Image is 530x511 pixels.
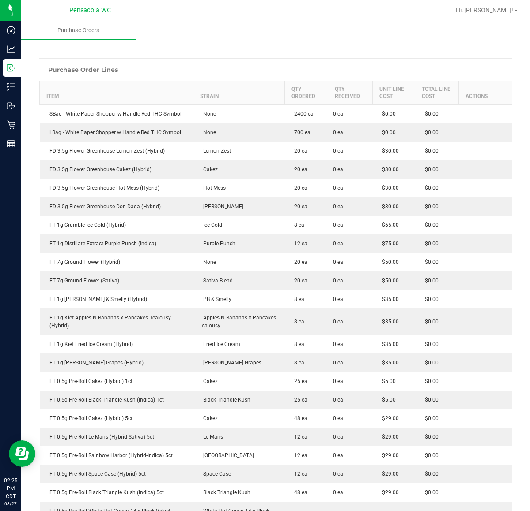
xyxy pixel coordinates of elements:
span: None [199,129,216,135]
div: FT 1g Distillate Extract Purple Punch (Indica) [45,240,188,248]
th: Qty Ordered [284,81,328,105]
p: 02:25 PM CDT [4,477,17,500]
div: FD 3.5g Flower Greenhouse Hot Mess (Hybrid) [45,184,188,192]
span: 0 ea [333,165,343,173]
span: [GEOGRAPHIC_DATA] [199,452,254,458]
span: 0 ea [333,340,343,348]
a: Purchase Orders [21,21,136,40]
th: Qty Received [328,81,372,105]
div: FD 3.5g Flower Greenhouse Cakez (Hybrid) [45,165,188,173]
inline-svg: Inventory [7,83,15,91]
span: $29.00 [378,415,399,421]
span: $0.00 [378,111,396,117]
span: 20 ea [290,148,307,154]
span: [PERSON_NAME] [199,203,243,210]
span: $0.00 [420,148,439,154]
span: Black Triangle Kush [199,397,250,403]
span: $29.00 [378,434,399,440]
div: FT 1g [PERSON_NAME] & Smelly (Hybrid) [45,295,188,303]
th: Strain [193,81,285,105]
span: $0.00 [420,341,439,347]
span: 8 ea [290,360,304,366]
th: Unit Line Cost [372,81,415,105]
span: None [199,111,216,117]
span: 0 ea [333,396,343,404]
span: $30.00 [378,185,399,191]
span: Hot Mess [199,185,226,191]
span: 20 ea [290,203,307,210]
span: 12 ea [290,240,307,247]
span: 0 ea [333,221,343,229]
span: $29.00 [378,471,399,477]
span: $29.00 [378,452,399,458]
div: FD 3.5g Flower Greenhouse Don Dada (Hybrid) [45,203,188,210]
span: $0.00 [420,185,439,191]
span: 0 ea [333,488,343,496]
span: $0.00 [420,166,439,173]
div: LBag - White Paper Shopper w Handle Red THC Symbol [45,128,188,136]
span: 0 ea [333,377,343,385]
span: Le Mans [199,434,223,440]
span: $5.00 [378,397,396,403]
span: $0.00 [420,278,439,284]
span: 0 ea [333,451,343,459]
inline-svg: Analytics [7,45,15,53]
span: $30.00 [378,203,399,210]
span: Cakez [199,378,218,384]
span: $0.00 [420,360,439,366]
inline-svg: Dashboard [7,26,15,34]
span: $75.00 [378,240,399,247]
span: $0.00 [420,378,439,384]
span: $35.00 [378,319,399,325]
th: Actions [459,81,512,105]
span: 8 ea [290,296,304,302]
span: $0.00 [420,452,439,458]
span: Hi, [PERSON_NAME]! [456,7,513,14]
span: 0 ea [333,147,343,155]
span: $5.00 [378,378,396,384]
inline-svg: Reports [7,139,15,148]
div: FT 0.5g Pre-Roll Le Mans (Hybrid-Sativa) 5ct [45,433,188,441]
div: FT 7g Ground Flower (Sativa) [45,277,188,285]
span: $0.00 [420,397,439,403]
div: FT 0.5g Pre-Roll Black Triangle Kush (Indica) 1ct [45,396,188,404]
span: Fried Ice Cream [199,341,240,347]
span: 0 ea [333,128,343,136]
span: PB & Smelly [199,296,231,302]
div: FT 1g Kief Fried Ice Cream (Hybrid) [45,340,188,348]
span: 700 ea [290,129,310,135]
span: 12 ea [290,471,307,477]
span: 20 ea [290,259,307,265]
span: Apples N Bananas x Pancakes Jealousy [199,315,276,329]
inline-svg: Retail [7,120,15,129]
span: $0.00 [420,471,439,477]
span: 0 ea [333,433,343,441]
span: 0 ea [333,184,343,192]
span: $29.00 [378,489,399,496]
span: Sativa Blend [199,278,233,284]
span: [PERSON_NAME] Grapes [199,360,261,366]
span: Black Triangle Kush [199,489,250,496]
span: 0 ea [333,318,343,326]
span: $0.00 [378,129,396,135]
span: $0.00 [420,296,439,302]
span: Purple Punch [199,240,235,247]
span: $65.00 [378,222,399,228]
span: 20 ea [290,278,307,284]
span: $0.00 [420,415,439,421]
span: 0 ea [333,240,343,248]
span: Ice Cold [199,222,222,228]
span: $35.00 [378,360,399,366]
span: 0 ea [333,203,343,210]
span: $0.00 [420,434,439,440]
th: Total Line Cost [415,81,459,105]
div: FT 0.5g Pre-Roll Cakez (Hybrid) 5ct [45,414,188,422]
span: 0 ea [333,277,343,285]
span: 48 ea [290,415,307,421]
span: 8 ea [290,319,304,325]
span: $0.00 [420,111,439,117]
span: 48 ea [290,489,307,496]
span: 25 ea [290,378,307,384]
span: $0.00 [420,259,439,265]
h1: Purchase Order Lines [48,66,118,73]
